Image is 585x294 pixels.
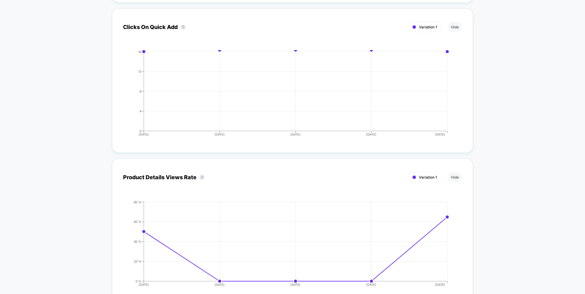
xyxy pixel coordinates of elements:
div: CUSTOM_1 [117,50,456,142]
tspan: 60 % [134,220,141,223]
tspan: 12 [138,69,141,73]
tspan: [DATE] [139,132,149,136]
tspan: 16 [138,50,141,53]
button: ? [181,25,186,30]
tspan: 0 % [136,279,141,283]
tspan: 4 [140,109,141,113]
span: Variation 1 [419,175,437,180]
button: ? [200,175,204,180]
tspan: 0 [140,129,141,132]
tspan: [DATE] [366,132,376,136]
tspan: [DATE] [435,283,445,286]
button: Hide [448,172,462,182]
tspan: [DATE] [435,132,445,136]
tspan: 40 % [134,239,141,243]
button: Hide [448,22,462,32]
tspan: 8 [140,89,141,93]
tspan: 80 % [134,200,141,204]
tspan: [DATE] [290,132,300,136]
tspan: [DATE] [139,283,149,286]
tspan: [DATE] [215,283,225,286]
tspan: [DATE] [366,283,376,286]
span: Variation 1 [419,25,437,29]
div: PRODUCT_DETAILS_VIEWS_RATE [117,200,456,292]
tspan: [DATE] [215,132,225,136]
tspan: 20 % [134,259,141,263]
tspan: [DATE] [290,283,300,286]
